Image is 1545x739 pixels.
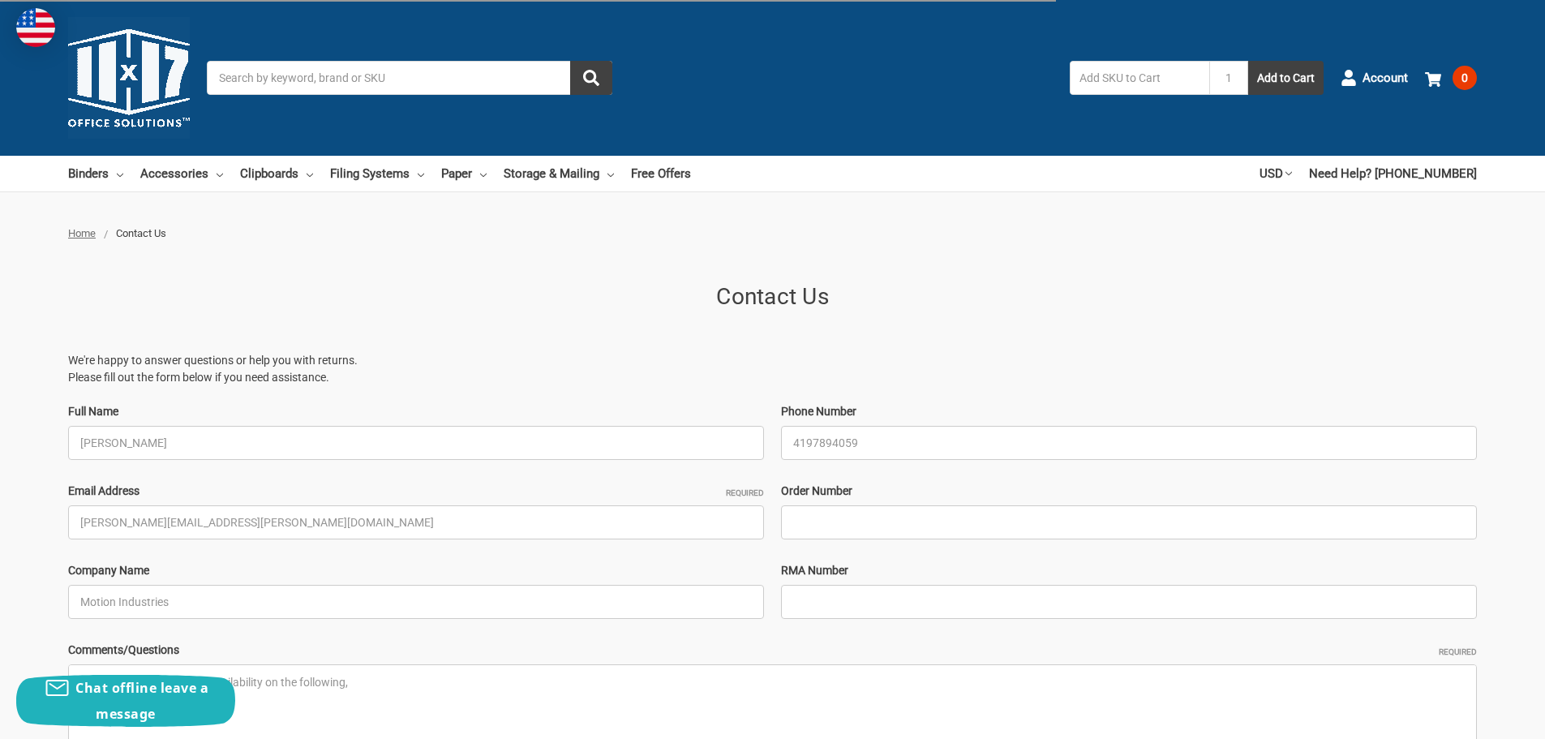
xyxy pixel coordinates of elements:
a: Free Offers [631,156,691,191]
input: Search by keyword, brand or SKU [207,61,612,95]
label: Phone Number [781,403,1477,420]
span: 0 [1453,66,1477,90]
a: Account [1341,57,1408,99]
label: Full Name [68,403,764,420]
a: Accessories [140,156,223,191]
a: 0 [1425,57,1477,99]
label: Comments/Questions [68,642,1477,659]
span: Contact Us [116,227,166,239]
small: Required [726,487,764,499]
a: USD [1260,156,1292,191]
a: Binders [68,156,123,191]
a: Storage & Mailing [504,156,614,191]
a: Clipboards [240,156,313,191]
a: Need Help? [PHONE_NUMBER] [1309,156,1477,191]
label: Order Number [781,483,1477,500]
a: Filing Systems [330,156,424,191]
h1: Contact Us [68,280,1477,314]
img: duty and tax information for United States [16,8,55,47]
label: RMA Number [781,562,1477,579]
a: Home [68,227,96,239]
p: We're happy to answer questions or help you with returns. Please fill out the form below if you n... [68,352,1477,386]
label: Email Address [68,483,764,500]
button: Add to Cart [1248,61,1324,95]
span: Account [1363,69,1408,88]
a: Paper [441,156,487,191]
input: Add SKU to Cart [1070,61,1209,95]
label: Company Name [68,562,764,579]
button: Chat offline leave a message [16,675,235,727]
span: Chat offline leave a message [75,679,208,723]
img: 11x17.com [68,17,190,139]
